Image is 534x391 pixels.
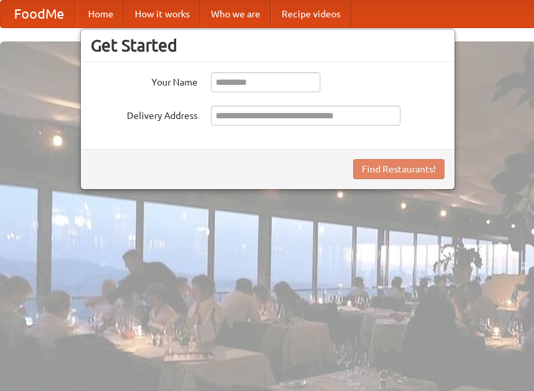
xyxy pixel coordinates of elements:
a: Home [77,1,124,27]
a: FoodMe [1,1,77,27]
a: Who we are [200,1,271,27]
button: Find Restaurants! [353,159,445,179]
a: Recipe videos [271,1,351,27]
a: How it works [124,1,200,27]
label: Delivery Address [91,106,198,122]
h3: Get Started [91,35,445,55]
label: Your Name [91,72,198,89]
